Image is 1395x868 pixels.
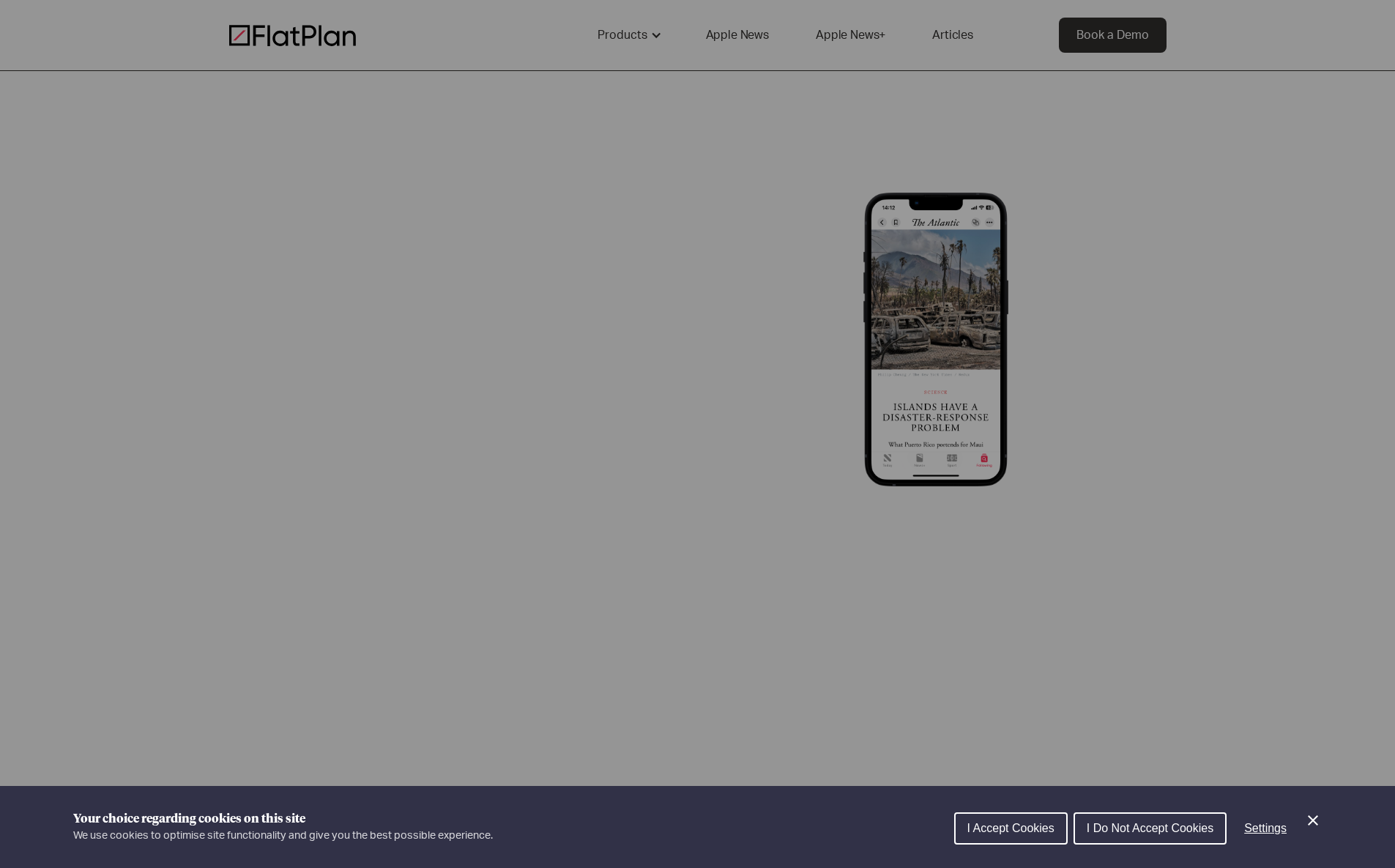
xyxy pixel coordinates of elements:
[73,810,493,828] h1: Your choice regarding cookies on this site
[967,822,1054,834] span: I Accept Cookies
[1087,822,1213,834] span: I Do Not Accept Cookies
[1304,812,1322,829] button: Close Cookie Control
[1074,812,1227,845] button: I Do Not Accept Cookies
[954,812,1068,845] button: I Accept Cookies
[1232,814,1298,843] button: Settings
[1244,822,1287,834] span: Settings
[73,828,493,844] p: We use cookies to optimise site functionality and give you the best possible experience.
